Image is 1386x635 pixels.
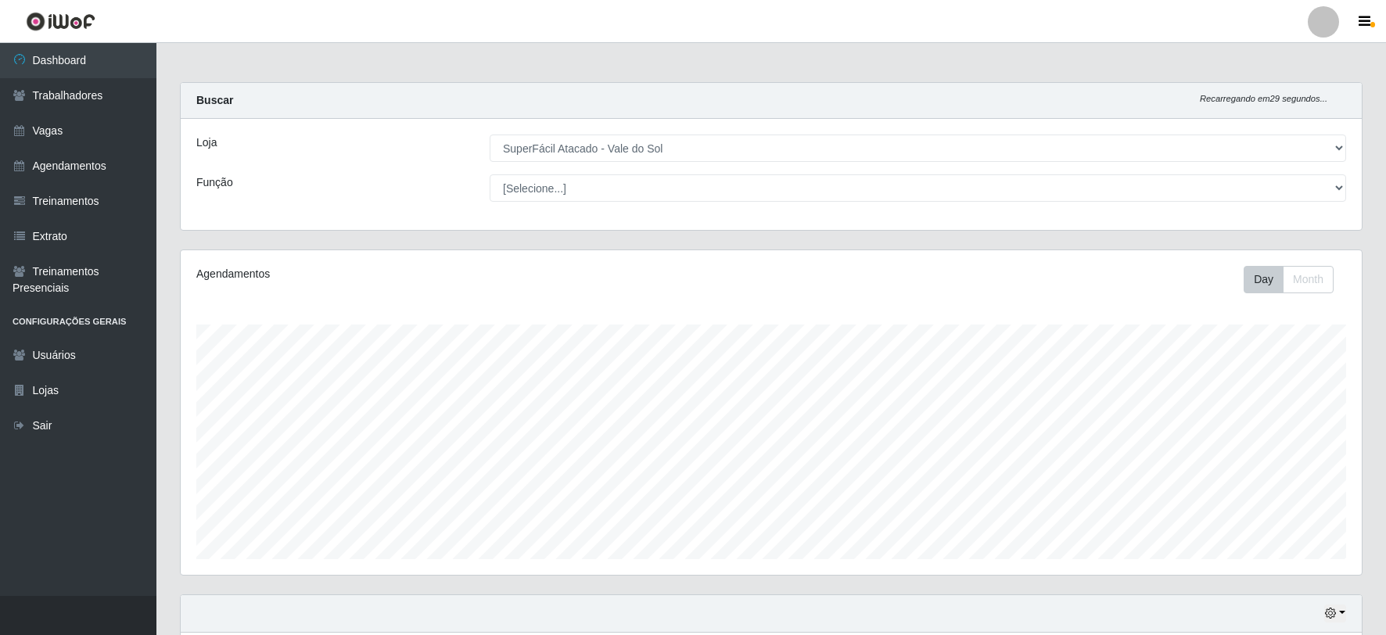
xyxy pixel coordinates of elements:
i: Recarregando em 29 segundos... [1200,94,1327,103]
div: Toolbar with button groups [1244,266,1346,293]
button: Day [1244,266,1284,293]
div: Agendamentos [196,266,662,282]
div: First group [1244,266,1334,293]
button: Month [1283,266,1334,293]
label: Função [196,174,233,191]
img: CoreUI Logo [26,12,95,31]
label: Loja [196,135,217,151]
strong: Buscar [196,94,233,106]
